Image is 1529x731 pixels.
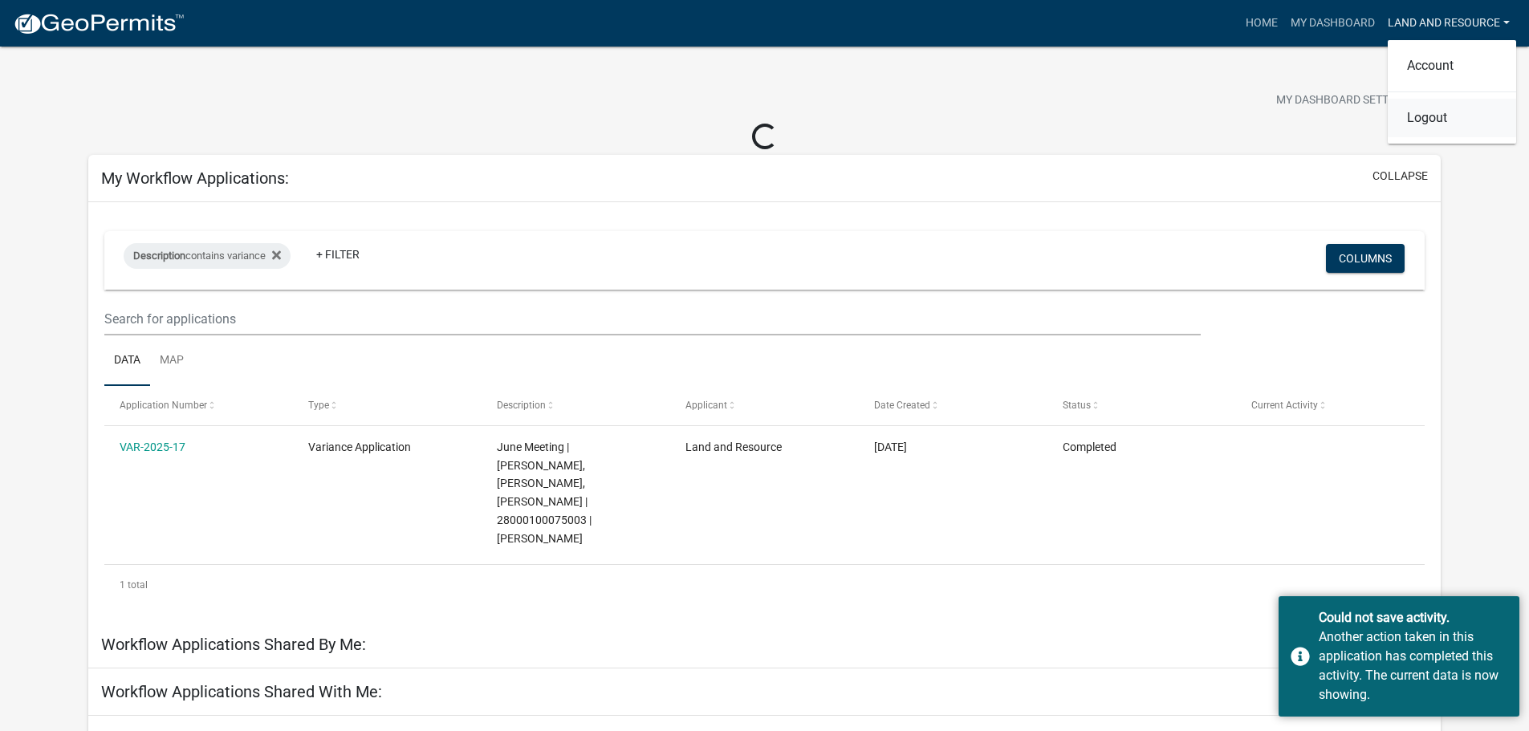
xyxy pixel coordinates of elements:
[104,565,1425,605] div: 1 total
[1388,47,1516,85] a: Account
[150,335,193,387] a: Map
[101,635,366,654] h5: Workflow Applications Shared By Me:
[497,441,592,545] span: June Meeting | Amy Busko, Kyle Westergard, Christopher LeClair | 28000100075003 | SCOTT LEABO
[1063,400,1091,411] span: Status
[1326,244,1405,273] button: Columns
[1319,627,1507,705] div: Another action taken in this application has completed this activity. The current data is now sho...
[1251,400,1318,411] span: Current Activity
[293,386,482,424] datatable-header-cell: Type
[685,441,782,453] span: Land and Resource
[670,386,859,424] datatable-header-cell: Applicant
[104,386,293,424] datatable-header-cell: Application Number
[1263,85,1450,116] button: My Dashboard Settingssettings
[1319,608,1507,627] div: Could not save activity.
[497,400,546,411] span: Description
[1276,91,1414,111] span: My Dashboard Settings
[1372,168,1428,185] button: collapse
[874,400,930,411] span: Date Created
[120,441,185,453] a: VAR-2025-17
[1235,386,1424,424] datatable-header-cell: Current Activity
[1239,8,1284,39] a: Home
[124,243,291,269] div: contains variance
[1388,99,1516,137] a: Logout
[101,682,382,701] h5: Workflow Applications Shared With Me:
[874,441,907,453] span: 05/22/2025
[308,441,411,453] span: Variance Application
[104,335,150,387] a: Data
[1063,441,1116,453] span: Completed
[1284,8,1381,39] a: My Dashboard
[101,169,289,188] h5: My Workflow Applications:
[88,202,1441,620] div: collapse
[685,400,727,411] span: Applicant
[133,250,185,262] span: Description
[1047,386,1235,424] datatable-header-cell: Status
[482,386,670,424] datatable-header-cell: Description
[120,400,207,411] span: Application Number
[1388,40,1516,144] div: Land and Resource
[308,400,329,411] span: Type
[303,240,372,269] a: + Filter
[1381,8,1516,39] a: Land and Resource
[104,303,1200,335] input: Search for applications
[859,386,1047,424] datatable-header-cell: Date Created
